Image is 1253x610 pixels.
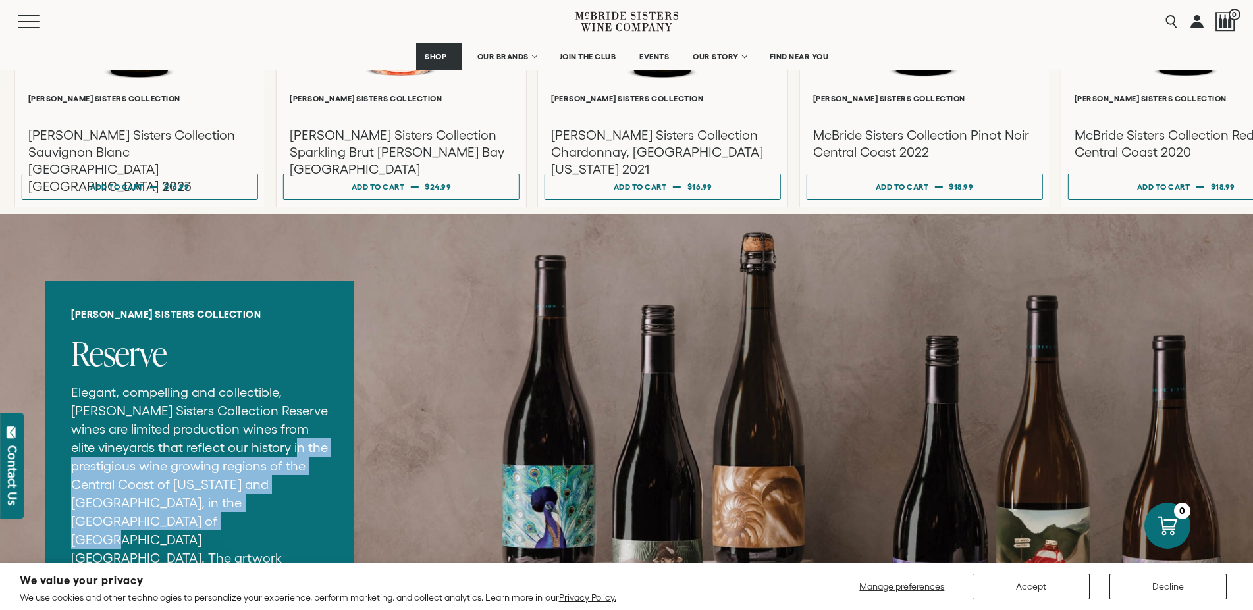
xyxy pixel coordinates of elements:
span: $16.99 [164,182,189,191]
button: Add to cart $16.99 [545,174,781,200]
span: 0 [1229,9,1240,20]
h6: [PERSON_NAME] Sisters Collection [551,94,774,103]
h6: [PERSON_NAME] Sisters Collection [71,309,328,320]
button: Add to cart $18.99 [807,174,1043,200]
p: We use cookies and other technologies to personalize your experience, perform marketing, and coll... [20,592,616,603]
h3: McBride Sisters Collection Pinot Noir Central Coast 2022 [813,126,1036,161]
a: OUR STORY [684,43,755,70]
button: Mobile Menu Trigger [18,15,65,28]
span: JOIN THE CLUB [560,52,616,61]
span: $18.99 [1211,182,1235,191]
a: FIND NEAR YOU [761,43,838,70]
h3: [PERSON_NAME] Sisters Collection Sauvignon Blanc [GEOGRAPHIC_DATA] [GEOGRAPHIC_DATA] 2023 [28,126,252,195]
span: Reserve [71,330,167,376]
button: Add to cart $24.99 [283,174,520,200]
h6: [PERSON_NAME] Sisters Collection [28,94,252,103]
div: Add to cart [352,177,405,196]
a: JOIN THE CLUB [551,43,625,70]
a: SHOP [416,43,462,70]
div: Add to cart [1137,177,1190,196]
span: OUR BRANDS [477,52,529,61]
div: Contact Us [6,445,19,505]
h2: We value your privacy [20,575,616,586]
span: $16.99 [687,182,712,191]
a: OUR BRANDS [469,43,545,70]
a: EVENTS [631,43,678,70]
span: SHOP [425,52,447,61]
a: Privacy Policy. [559,592,616,603]
button: Manage preferences [851,574,953,599]
div: 0 [1174,503,1190,519]
button: Add to cart $16.99 [22,174,258,200]
div: Add to cart [876,177,929,196]
span: FIND NEAR YOU [770,52,829,61]
h3: [PERSON_NAME] Sisters Collection Sparkling Brut [PERSON_NAME] Bay [GEOGRAPHIC_DATA] [290,126,513,178]
div: Add to cart [614,177,667,196]
span: EVENTS [639,52,669,61]
h6: [PERSON_NAME] Sisters Collection [290,94,513,103]
h3: [PERSON_NAME] Sisters Collection Chardonnay, [GEOGRAPHIC_DATA][US_STATE] 2021 [551,126,774,178]
span: $24.99 [425,182,451,191]
span: $18.99 [949,182,973,191]
button: Accept [973,574,1090,599]
h6: [PERSON_NAME] Sisters Collection [813,94,1036,103]
button: Decline [1109,574,1227,599]
span: OUR STORY [693,52,739,61]
span: Manage preferences [859,581,944,592]
div: Add to cart [90,177,144,196]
